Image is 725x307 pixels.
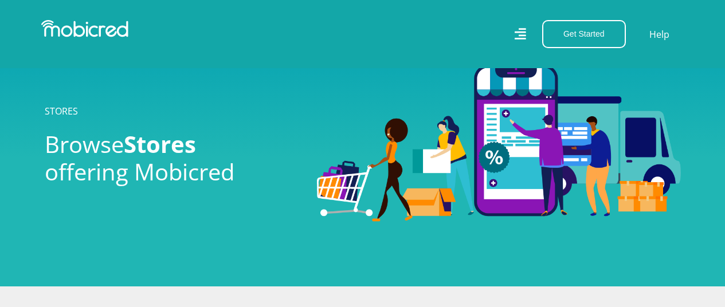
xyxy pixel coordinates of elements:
[124,128,196,160] span: Stores
[317,65,681,222] img: Stores
[41,20,128,37] img: Mobicred
[649,27,670,42] a: Help
[45,131,300,186] h2: Browse offering Mobicred
[542,20,626,48] button: Get Started
[45,105,78,117] a: STORES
